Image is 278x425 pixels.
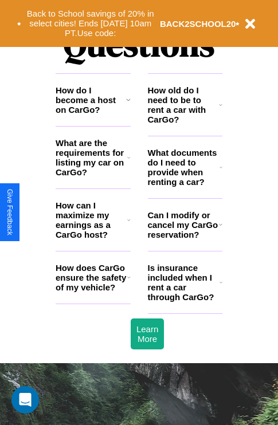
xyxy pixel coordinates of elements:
h3: How does CarGo ensure the safety of my vehicle? [56,263,127,292]
h3: Is insurance included when I rent a car through CarGo? [148,263,220,302]
div: Open Intercom Messenger [11,386,39,414]
button: Learn More [131,318,164,349]
button: Back to School savings of 20% in select cities! Ends [DATE] 10am PT.Use code: [21,6,160,41]
h3: What are the requirements for listing my car on CarGo? [56,138,127,177]
h3: How can I maximize my earnings as a CarGo host? [56,200,127,239]
h3: Can I modify or cancel my CarGo reservation? [148,210,219,239]
div: Give Feedback [6,189,14,235]
b: BACK2SCHOOL20 [160,19,236,29]
h3: What documents do I need to provide when renting a car? [148,148,220,187]
h3: How do I become a host on CarGo? [56,85,126,115]
h3: How old do I need to be to rent a car with CarGo? [148,85,220,124]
